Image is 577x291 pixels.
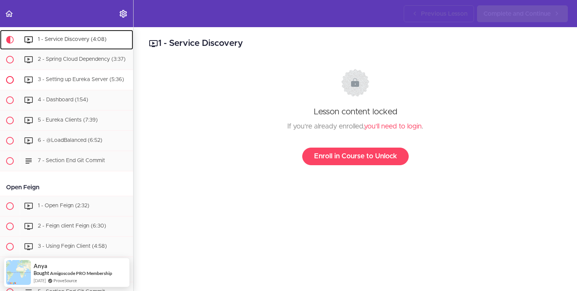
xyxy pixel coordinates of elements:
span: 2 - Spring Cloud Dependency (3:37) [38,57,126,62]
span: 3 - Using Fegin Client (4:58) [38,244,107,249]
span: 6 - @LoadBalanced (6:52) [38,138,102,143]
img: provesource social proof notification image [6,260,31,285]
span: Anya [34,263,47,269]
span: 7 - Section End Git Commit [38,158,105,163]
div: If you're already enrolled, . [156,121,554,132]
span: [DATE] [34,277,46,284]
span: 2 - Feign client Feign (6:30) [38,223,106,229]
span: 4 - Dashboard (1:54) [38,97,88,102]
h2: 1 - Service Discovery [149,37,562,50]
span: 3 - Setting up Eureka Server (5:36) [38,77,124,82]
div: Lesson content locked [156,69,554,165]
a: ProveSource [53,277,77,284]
span: 5 - Eureka Clients (7:39) [38,117,98,123]
span: Complete and Continue [484,9,551,18]
span: 1 - Service Discovery (4:08) [38,37,106,42]
a: you'll need to login [364,123,422,130]
a: Previous Lesson [404,5,474,22]
span: Bought [34,270,49,276]
svg: Back to course curriculum [5,9,14,18]
a: Amigoscode PRO Membership [50,270,112,276]
span: Previous Lesson [421,9,467,18]
a: Complete and Continue [477,5,568,22]
a: Enroll in Course to Unlock [302,148,409,165]
span: 1 - Open Feign (2:32) [38,203,89,208]
svg: Settings Menu [119,9,128,18]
